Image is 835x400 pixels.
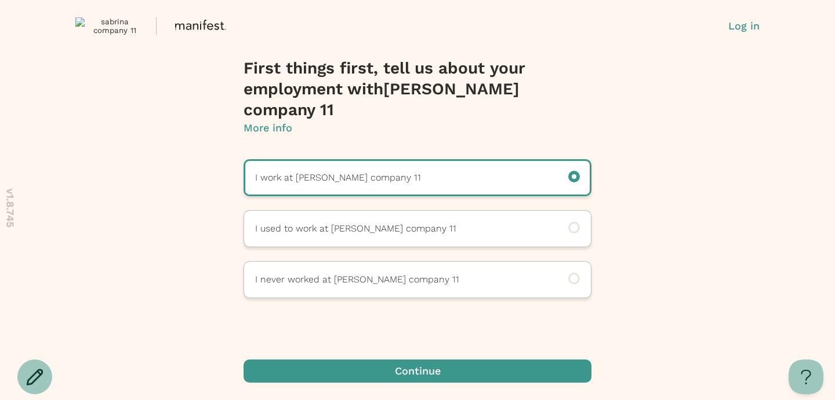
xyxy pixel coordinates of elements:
[244,359,591,383] button: Continue
[789,359,823,394] iframe: Toggle Customer Support
[255,171,548,185] p: I work at [PERSON_NAME] company 11
[244,120,292,136] button: More info
[255,273,548,287] p: I never worked at [PERSON_NAME] company 11
[75,17,144,35] img: sabrina company 11
[3,188,18,227] p: v 1.8.745
[244,58,591,120] h4: First things first, tell us about your employment with
[255,222,548,236] p: I used to work at [PERSON_NAME] company 11
[728,19,760,34] button: Log in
